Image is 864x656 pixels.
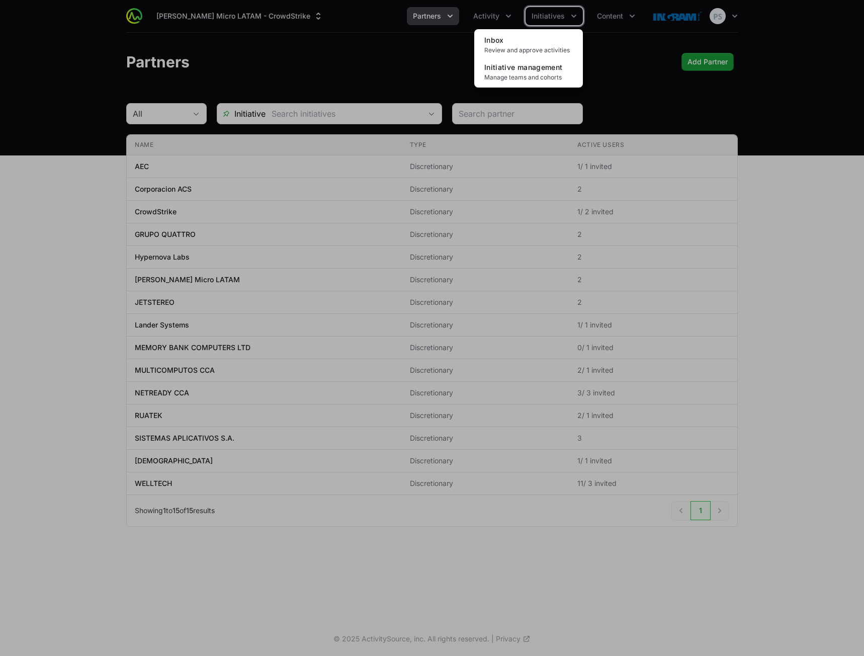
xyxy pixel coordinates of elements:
span: Initiative management [484,63,562,71]
a: InboxReview and approve activities [476,31,581,58]
div: Main navigation [142,7,641,25]
div: Initiatives menu [526,7,583,25]
a: Initiative managementManage teams and cohorts [476,58,581,86]
span: Inbox [484,36,504,44]
span: Review and approve activities [484,46,573,54]
span: Manage teams and cohorts [484,73,573,81]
